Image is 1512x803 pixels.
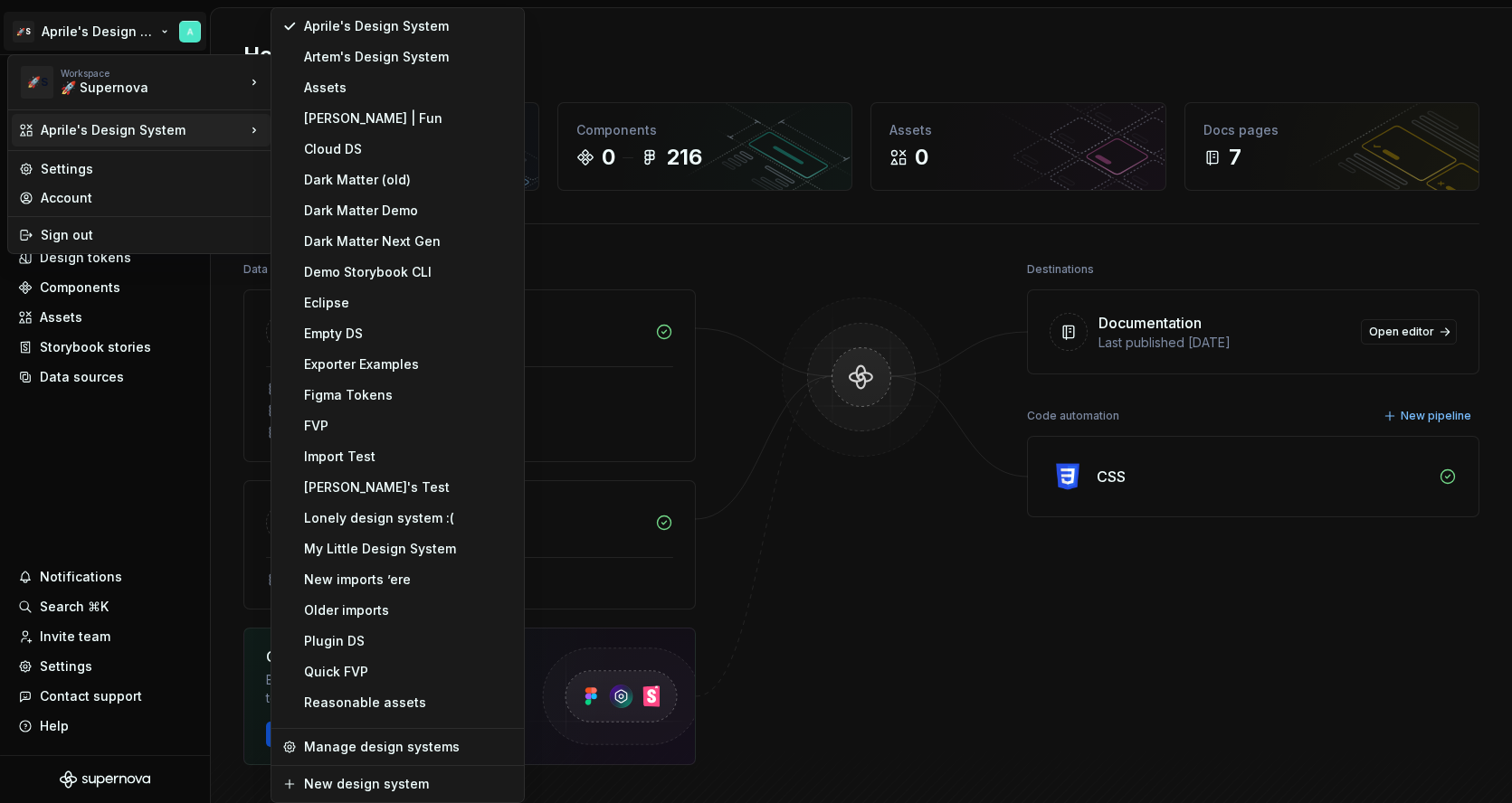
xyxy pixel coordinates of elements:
div: Figma Tokens [304,386,513,404]
div: Plugin DS [304,632,513,650]
div: Import Test [304,448,513,466]
div: Quick FVP [304,663,513,681]
div: Settings [41,160,263,178]
div: Empty DS [304,325,513,343]
div: [PERSON_NAME]'s Test [304,478,513,496]
div: 🚀S [21,66,53,99]
div: Cloud DS [304,140,513,158]
div: Reasonable assets [304,694,513,712]
div: Workspace [61,68,245,79]
div: Dark Matter Next Gen [304,232,513,250]
div: Aprile's Design System [41,121,245,139]
div: Assets [304,79,513,97]
div: Demo Storybook CLI [304,263,513,281]
div: New design system [304,775,513,793]
div: Exporter Examples [304,355,513,373]
div: New imports ’ere [304,571,513,589]
div: Aprile's Design System [304,17,513,35]
div: Older imports [304,601,513,619]
div: Account [41,189,263,207]
div: [PERSON_NAME] | Fun [304,109,513,128]
div: Dark Matter (old) [304,171,513,189]
div: Lonely design system :( [304,509,513,527]
div: Eclipse [304,294,513,312]
div: Manage design systems [304,738,513,756]
div: Artem's Design System [304,48,513,66]
div: Sign out [41,226,263,244]
div: FVP [304,417,513,435]
div: 🚀 Supernova [61,79,214,97]
div: My Little Design System [304,540,513,558]
div: Dark Matter Demo [304,202,513,220]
